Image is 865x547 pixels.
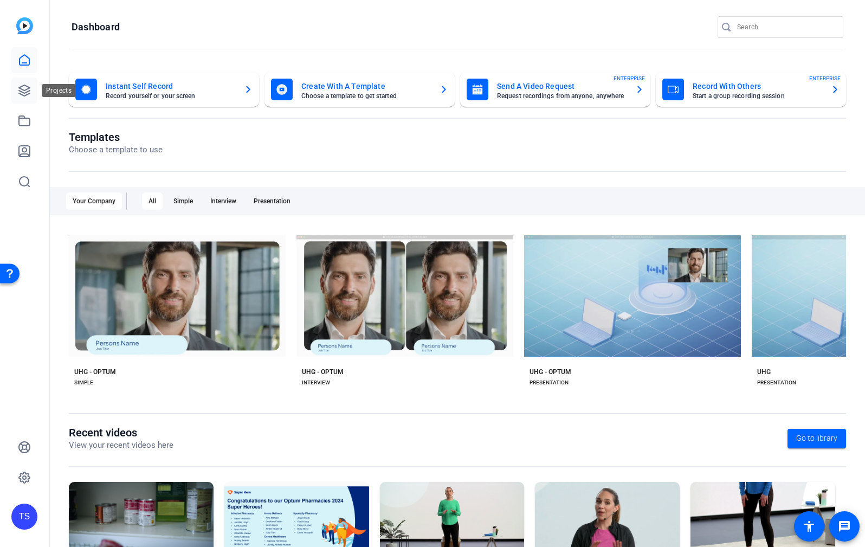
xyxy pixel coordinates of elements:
div: Simple [167,192,199,210]
h1: Dashboard [72,21,120,34]
span: ENTERPRISE [614,74,645,82]
div: UHG - OPTUM [530,368,571,376]
mat-card-subtitle: Request recordings from anyone, anywhere [497,93,627,99]
img: blue-gradient.svg [16,17,33,34]
button: Create With A TemplateChoose a template to get started [264,72,455,107]
mat-icon: message [838,520,851,533]
div: UHG - OPTUM [302,368,344,376]
button: Send A Video RequestRequest recordings from anyone, anywhereENTERPRISE [460,72,650,107]
button: Instant Self RecordRecord yourself or your screen [69,72,259,107]
div: Presentation [247,192,297,210]
div: PRESENTATION [757,378,796,387]
input: Search [737,21,835,34]
mat-card-title: Instant Self Record [106,80,235,93]
div: Projects [42,84,76,97]
span: ENTERPRISE [809,74,841,82]
mat-card-title: Send A Video Request [497,80,627,93]
h1: Templates [69,131,163,144]
mat-card-title: Record With Others [693,80,822,93]
mat-icon: accessibility [803,520,816,533]
a: Go to library [787,429,846,448]
div: All [142,192,163,210]
div: SIMPLE [74,378,93,387]
p: Choose a template to use [69,144,163,156]
mat-card-subtitle: Start a group recording session [693,93,822,99]
p: View your recent videos here [69,439,173,452]
div: Interview [204,192,243,210]
mat-card-title: Create With A Template [301,80,431,93]
div: Your Company [66,192,122,210]
h1: Recent videos [69,426,173,439]
div: PRESENTATION [530,378,569,387]
button: Record With OthersStart a group recording sessionENTERPRISE [656,72,846,107]
span: Go to library [796,433,837,444]
div: UHG [757,368,771,376]
mat-card-subtitle: Choose a template to get started [301,93,431,99]
mat-card-subtitle: Record yourself or your screen [106,93,235,99]
div: TS [11,504,37,530]
div: UHG - OPTUM [74,368,116,376]
div: INTERVIEW [302,378,330,387]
